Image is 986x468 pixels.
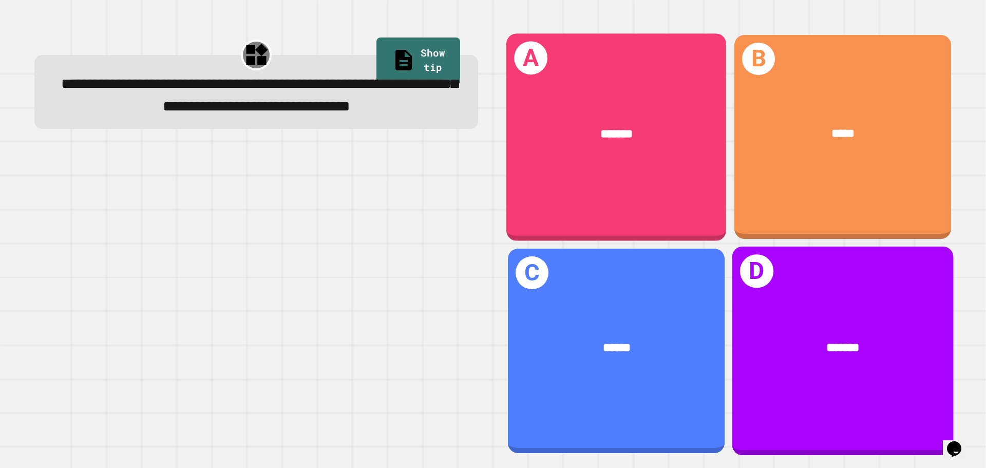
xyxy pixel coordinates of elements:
[376,38,460,85] a: Show tip
[514,41,547,74] h1: A
[943,427,976,458] iframe: chat widget
[516,256,548,289] h1: C
[740,254,773,288] h1: D
[742,43,775,76] h1: B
